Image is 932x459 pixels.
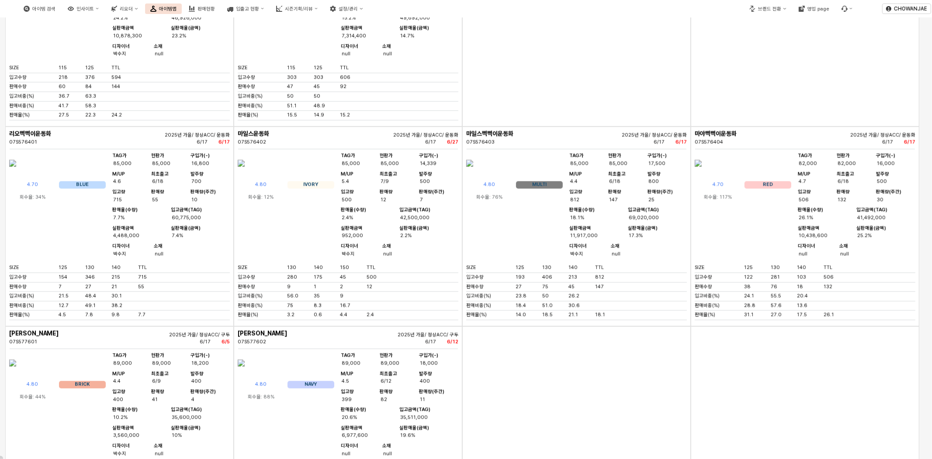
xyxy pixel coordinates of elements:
[271,3,323,14] button: 시즌기획/리뷰
[236,6,259,12] div: 입출고 현황
[325,3,368,14] button: 설정/관리
[744,3,791,14] button: 브랜드 전환
[758,6,781,12] div: 브랜드 전환
[62,3,104,14] button: 인사이트
[222,3,269,14] button: 입출고 현황
[32,6,55,12] div: 아이템 검색
[18,3,61,14] button: 아이템 검색
[145,3,182,14] button: 아이템맵
[836,3,858,14] div: Menu item 6
[882,3,931,14] button: CHOWANJAE
[793,3,835,14] button: 영업 page
[339,6,358,12] div: 설정/관리
[184,3,220,14] button: 판매현황
[894,5,927,12] p: CHOWANJAE
[285,6,313,12] div: 시즌기획/리뷰
[807,6,829,12] div: 영업 page
[106,3,143,14] button: 리오더
[159,6,177,12] div: 아이템맵
[76,6,94,12] div: 인사이트
[197,6,215,12] div: 판매현황
[120,6,133,12] div: 리오더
